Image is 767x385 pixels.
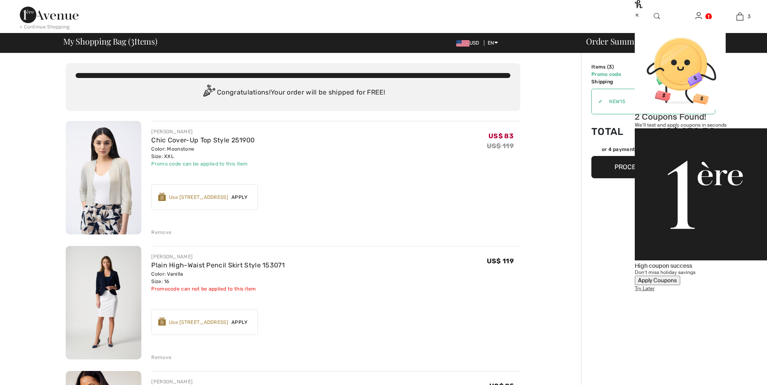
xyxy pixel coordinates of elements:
img: Congratulation2.svg [200,85,217,101]
span: My Shopping Bag ( Items) [63,37,157,45]
div: Use [STREET_ADDRESS] [169,194,228,201]
img: My Bag [736,12,743,21]
td: Free [636,78,715,85]
span: US$ 119 [487,257,514,265]
a: Plain High-Waist Pencil Skirt Style 153071 [151,261,285,269]
div: [PERSON_NAME] [151,128,255,135]
img: My Info [695,12,702,21]
span: Apply [228,194,251,201]
div: Promocode can not be applied to this item [151,285,285,293]
div: or 4 payments of with [602,146,715,153]
div: Congratulations! Your order will be shipped for FREE! [76,85,510,101]
div: Promo code can be applied to this item [151,160,255,168]
img: Reward-Logo.svg [158,317,166,326]
td: US$ 297.00 [636,63,715,71]
div: [PERSON_NAME] [678,24,719,32]
div: ✔ [592,98,603,105]
span: USD [456,40,483,46]
span: EN [488,40,498,46]
div: Color: Moonstone Size: XXL [151,145,255,160]
span: 3 [131,35,134,46]
td: US$ 270.30 [636,118,715,146]
div: < Continue Shopping [20,23,70,31]
td: US$ -26.70 [636,71,715,78]
a: 3 [719,12,760,21]
td: Promo code [591,71,636,78]
img: Sezzle [679,146,709,153]
span: Apply [228,319,251,326]
span: 3 [609,64,612,70]
span: US$ 67.58 [644,146,668,152]
td: Total [591,118,636,146]
div: or 4 payments ofUS$ 67.58withSezzle Click to learn more about Sezzle [591,146,715,156]
img: Plain High-Waist Pencil Skirt Style 153071 [66,246,141,359]
span: US$ 83 [488,132,514,140]
button: Proceed to Summary [591,156,715,178]
div: [PERSON_NAME] [151,253,285,260]
img: Reward-Logo.svg [158,193,166,201]
s: US$ 119 [487,142,514,150]
img: search the website [654,12,661,21]
div: Remove [151,229,172,236]
img: Chic Cover-Up Top Style 251900 [66,121,141,234]
a: Chic Cover-Up Top Style 251900 [151,136,255,144]
span: Proceed to Summary [615,163,688,171]
input: Promo code [603,89,688,114]
td: Shipping [591,78,636,85]
div: Order Summary [576,37,762,45]
td: Items ( ) [591,63,636,71]
span: 3 [748,13,750,20]
div: Remove [151,354,172,361]
div: Use [STREET_ADDRESS] [169,319,228,326]
img: 1ère Avenue [20,7,79,23]
a: Sign In [695,12,702,20]
img: US Dollar [456,40,469,47]
span: Remove [688,98,708,105]
div: Color: Vanilla Size: 16 [151,270,285,285]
